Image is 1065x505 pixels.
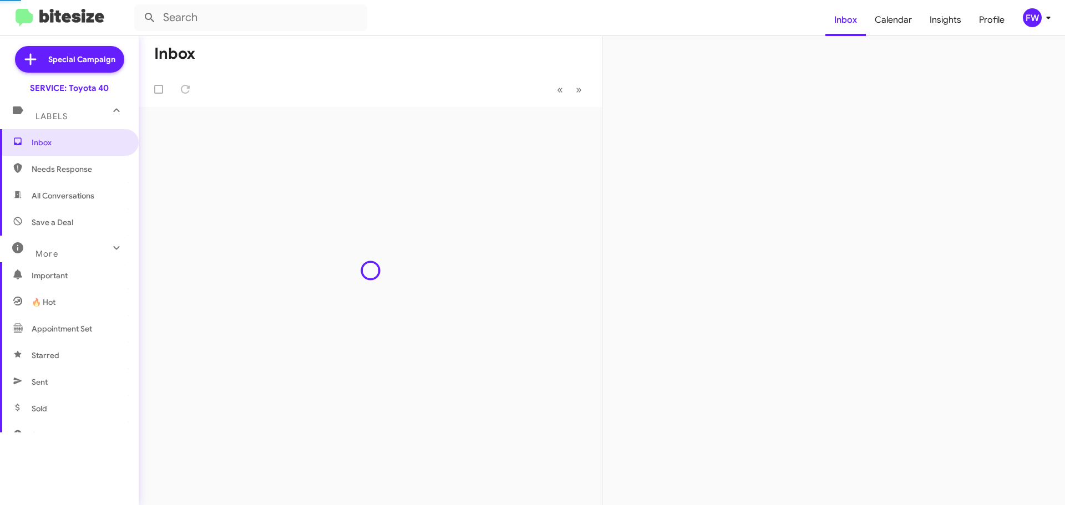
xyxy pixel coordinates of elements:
[30,83,109,94] div: SERVICE: Toyota 40
[154,45,195,63] h1: Inbox
[550,78,570,101] button: Previous
[569,78,589,101] button: Next
[134,4,367,31] input: Search
[32,164,126,175] span: Needs Response
[1013,8,1053,27] button: FW
[825,4,866,36] a: Inbox
[32,190,94,201] span: All Conversations
[32,297,55,308] span: 🔥 Hot
[32,217,73,228] span: Save a Deal
[32,403,47,414] span: Sold
[35,249,58,259] span: More
[32,137,126,148] span: Inbox
[32,376,48,387] span: Sent
[15,46,124,73] a: Special Campaign
[551,78,589,101] nav: Page navigation example
[1023,8,1042,27] div: FW
[35,111,68,121] span: Labels
[970,4,1013,36] a: Profile
[32,270,126,281] span: Important
[557,83,563,96] span: «
[921,4,970,36] a: Insights
[32,350,59,361] span: Starred
[32,430,90,441] span: Sold Responded
[866,4,921,36] a: Calendar
[48,54,115,65] span: Special Campaign
[32,323,92,334] span: Appointment Set
[576,83,582,96] span: »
